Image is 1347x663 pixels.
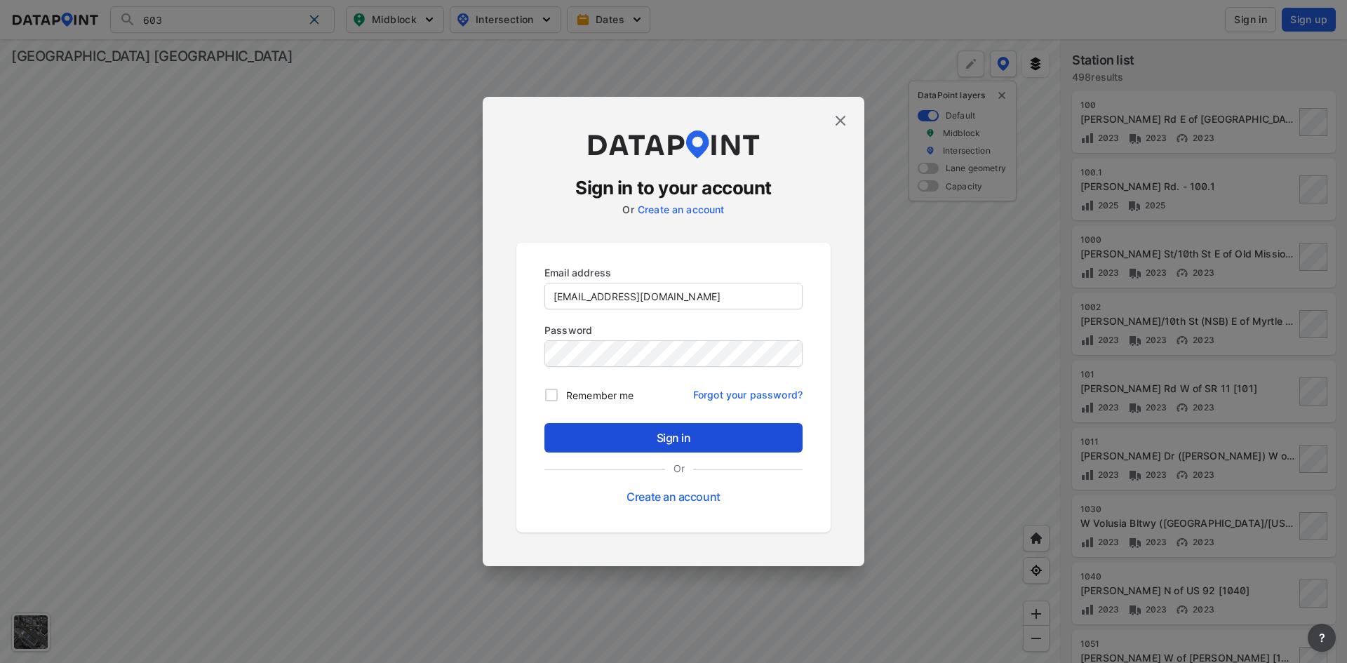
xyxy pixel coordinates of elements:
span: ? [1316,629,1327,646]
a: Forgot your password? [693,380,803,402]
img: close.efbf2170.svg [832,112,849,129]
button: Sign in [544,423,803,453]
button: more [1308,624,1336,652]
p: Password [544,323,803,337]
label: Or [665,461,693,476]
img: dataPointLogo.9353c09d.svg [586,130,761,159]
a: Create an account [626,490,720,504]
a: Create an account [638,203,725,215]
p: Email address [544,265,803,280]
span: Sign in [556,429,791,446]
label: Or [622,203,634,215]
h3: Sign in to your account [516,175,831,201]
input: you@example.com [545,283,802,309]
span: Remember me [566,388,634,403]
